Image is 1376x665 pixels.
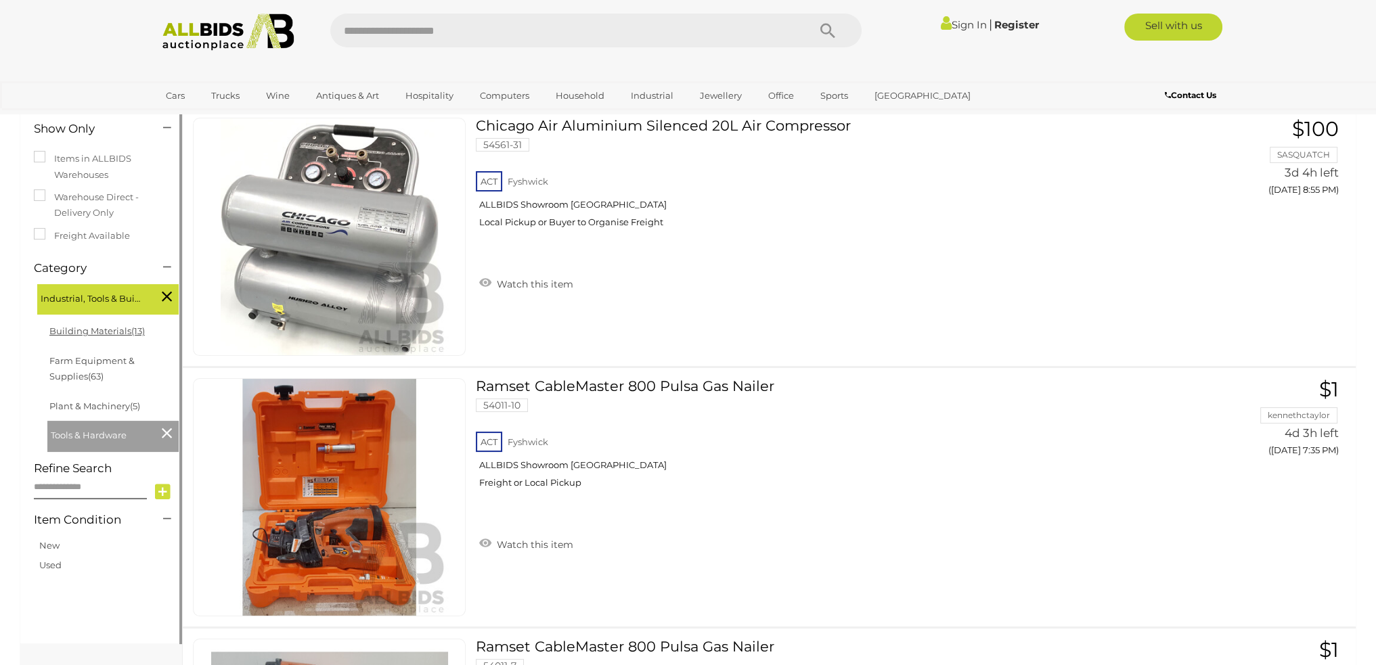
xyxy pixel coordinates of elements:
[211,118,448,355] img: 54561-31a.jpg
[794,14,862,47] button: Search
[941,18,987,31] a: Sign In
[34,228,130,244] label: Freight Available
[1319,637,1339,662] span: $1
[486,378,1150,499] a: Ramset CableMaster 800 Pulsa Gas Nailer 54011-10 ACT Fyshwick ALLBIDS Showroom [GEOGRAPHIC_DATA] ...
[759,85,803,107] a: Office
[486,118,1150,238] a: Chicago Air Aluminium Silenced 20L Air Compressor 54561-31 ACT Fyshwick ALLBIDS Showroom [GEOGRAP...
[257,85,298,107] a: Wine
[866,85,979,107] a: [GEOGRAPHIC_DATA]
[1292,116,1339,141] span: $100
[1164,88,1219,103] a: Contact Us
[34,189,169,221] label: Warehouse Direct - Delivery Only
[41,288,142,306] span: Industrial, Tools & Building Supplies
[476,533,577,553] a: Watch this item
[1170,118,1342,202] a: $100 SASQUATCH 3d 4h left ([DATE] 8:55 PM)
[994,18,1039,31] a: Register
[1170,378,1342,463] a: $1 kennethctaylor 4d 3h left ([DATE] 7:35 PM)
[812,85,857,107] a: Sports
[493,538,573,551] span: Watch this item
[307,85,388,107] a: Antiques & Art
[34,151,169,183] label: Items in ALLBIDS Warehouses
[471,85,538,107] a: Computers
[1319,377,1339,402] span: $1
[547,85,613,107] a: Household
[49,400,140,411] a: Plant & Machinery(5)
[39,559,62,570] a: Used
[397,85,462,107] a: Hospitality
[34,513,143,526] h4: Item Condition
[49,325,145,336] a: Building Materials(13)
[34,462,179,475] h4: Refine Search
[131,325,145,336] span: (13)
[34,262,143,275] h4: Category
[493,278,573,290] span: Watch this item
[1124,14,1222,41] a: Sell with us
[39,540,60,551] a: New
[202,85,248,107] a: Trucks
[88,371,104,382] span: (63)
[622,85,682,107] a: Industrial
[157,85,194,107] a: Cars
[155,14,302,51] img: Allbids.com.au
[34,122,143,135] h4: Show Only
[211,379,448,616] img: 54011-10b.jpg
[49,355,135,382] a: Farm Equipment & Supplies(63)
[989,17,992,32] span: |
[691,85,751,107] a: Jewellery
[476,273,577,293] a: Watch this item
[51,424,152,443] span: Tools & Hardware
[130,400,140,411] span: (5)
[1164,90,1216,100] b: Contact Us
